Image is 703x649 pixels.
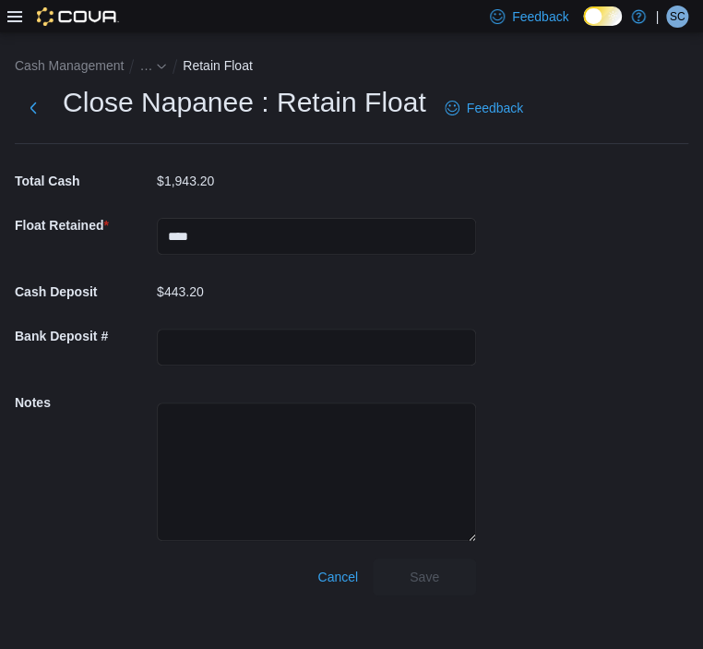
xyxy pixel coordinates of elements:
[139,58,152,73] span: See collapsed breadcrumbs
[583,26,584,27] span: Dark Mode
[15,273,153,310] h5: Cash Deposit
[670,6,685,28] span: SC
[655,6,659,28] p: |
[15,162,153,199] h5: Total Cash
[15,90,52,126] button: Next
[467,99,523,117] span: Feedback
[437,90,530,126] a: Feedback
[15,318,153,355] h5: Bank Deposit #
[666,6,688,28] div: Sam Connors
[15,384,153,421] h5: Notes
[15,54,688,80] nav: An example of EuiBreadcrumbs
[317,568,358,586] span: Cancel
[15,58,124,73] button: Cash Management
[373,559,476,595] button: Save
[157,284,204,299] p: $443.20
[583,6,622,26] input: Dark Mode
[63,84,426,121] h1: Close Napanee : Retain Float
[512,7,568,26] span: Feedback
[157,174,214,188] p: $1,943.20
[410,568,439,586] span: Save
[183,58,252,73] button: Retain Float
[310,559,365,595] button: Cancel
[15,207,153,244] h5: Float Retained
[139,58,167,73] button: See collapsed breadcrumbs - Clicking this button will toggle a popover dialog.
[156,61,167,72] svg: - Clicking this button will toggle a popover dialog.
[37,7,119,26] img: Cova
